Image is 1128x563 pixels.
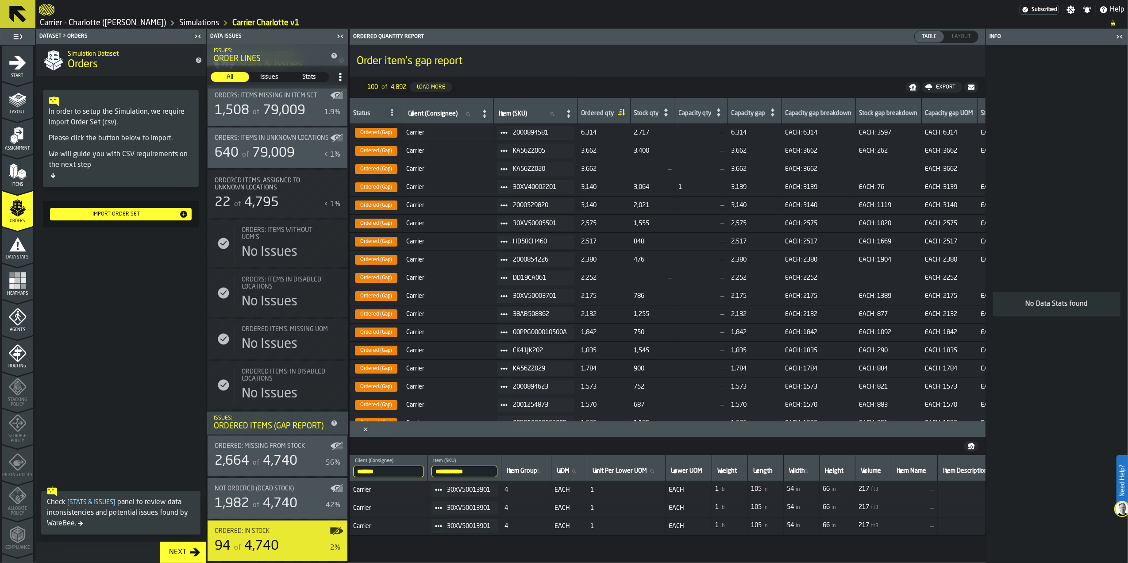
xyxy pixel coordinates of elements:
span: EACH: 3662 [785,166,852,173]
label: button-toggle-Show on Map [330,521,344,538]
div: Capacity gap UOM [925,110,974,119]
input: label [407,108,477,120]
span: EACH: 2575 [925,220,974,227]
span: EACH: 3140 [785,202,852,209]
span: EACH: 2517 [925,238,974,245]
input: label [787,466,816,477]
span: EACH: 3662 [925,166,974,173]
span: Stats & Issues [65,499,117,505]
span: Allocate Policy [2,506,33,516]
span: — [678,238,724,245]
span: Agents [2,328,33,332]
button: button- [906,82,920,93]
div: Stock qty [634,110,659,119]
span: Table [918,33,940,41]
span: label [499,110,527,117]
span: 2,575 [581,220,627,227]
span: — [678,147,724,154]
span: EACH: 1020 [859,220,918,227]
span: 3,140 [731,202,778,209]
div: Title [242,227,330,241]
header: Dataset > Orders [36,29,206,44]
a: logo-header [39,2,54,18]
span: 4,892 [391,84,406,91]
label: button-toggle-Show on Map [330,478,344,496]
div: Title [215,135,340,142]
button: button- [964,441,978,451]
span: EACH: 262 [859,147,918,154]
input: label [823,466,851,477]
p: In order to setup the Simulation, we require Import Order Set (csv). [49,107,193,128]
span: label [433,458,456,464]
span: label [355,458,393,464]
span: 3,662 [581,166,627,173]
input: label [751,466,780,477]
li: menu Routing [2,336,33,371]
span: 3,662 [731,166,778,173]
span: 2000854226 [513,256,567,263]
span: EACH: 1119 [981,202,1021,209]
span: Carrier [406,238,490,245]
li: menu Assignment [2,118,33,154]
span: — [678,202,724,209]
div: Title [242,326,340,333]
span: EACH: 3662 [925,147,974,154]
span: 2,380 [581,256,627,263]
span: 848 [634,238,671,245]
div: Load More [413,84,449,90]
div: Title [215,485,330,492]
button: Close [360,425,371,434]
div: Ordered qty [581,110,614,119]
input: label [505,466,547,477]
span: 4,740 [244,540,279,553]
span: Ordered items: Assigned to unknown locations [215,177,330,191]
span: EACH: 3139 [925,184,974,191]
span: EACH: 6314 [925,129,974,136]
span: Routing [2,364,33,369]
span: EACH: 262 [981,147,1021,154]
span: 3,662 [731,147,778,154]
span: Carrier [406,166,490,173]
div: Title [215,485,340,492]
span: EACH: 1669 [981,238,1021,245]
span: 4,795 [244,196,279,209]
span: Ordered (Gap) [355,346,397,355]
label: button-toggle-Help [1096,4,1128,15]
span: Ordered (Gap) [355,309,397,319]
span: Carrier [406,184,490,191]
label: button-switch-multi-Table [914,31,944,43]
div: 2% [330,543,340,553]
span: 2,517 [581,238,627,245]
div: Title [215,177,340,191]
div: thumb [945,31,978,42]
span: Ordered (Gap) [355,400,397,410]
div: thumb [211,72,249,82]
a: link-to-/wh/i/e074fb63-00ea-4531-a7c9-ea0a191b3e4f [179,18,219,28]
div: stat-Ordered Items: Missing UOM [208,319,347,359]
span: label [825,467,843,474]
span: Ordered (Gap) [355,146,397,156]
div: 42% [326,500,340,511]
li: menu Items [2,154,33,190]
span: Ordered (Gap) [355,201,397,210]
div: Title [215,443,340,450]
div: Title [215,528,330,535]
span: EACH: 1669 [859,238,918,245]
div: Export [932,84,959,90]
div: 56% [326,458,340,468]
span: 3,140 [581,184,627,191]
span: Ordered (Gap) [355,328,397,337]
div: title-Orders [36,44,206,76]
div: stat-Ordered items: In disabled locations [208,361,347,409]
div: Title [215,443,330,450]
span: Heatmaps [2,291,33,296]
span: label [943,467,988,474]
div: ButtonLoadMore-Load More-Prev-First-Last [360,80,459,94]
div: No Data Stats found [1000,299,1113,309]
label: button-switch-multi-Stats [289,72,329,82]
input: label [555,466,583,477]
span: Picking Policy [2,473,33,478]
span: Carrier [406,202,490,209]
span: Compliance [2,545,33,550]
div: Stock gap UOM [981,110,1021,119]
